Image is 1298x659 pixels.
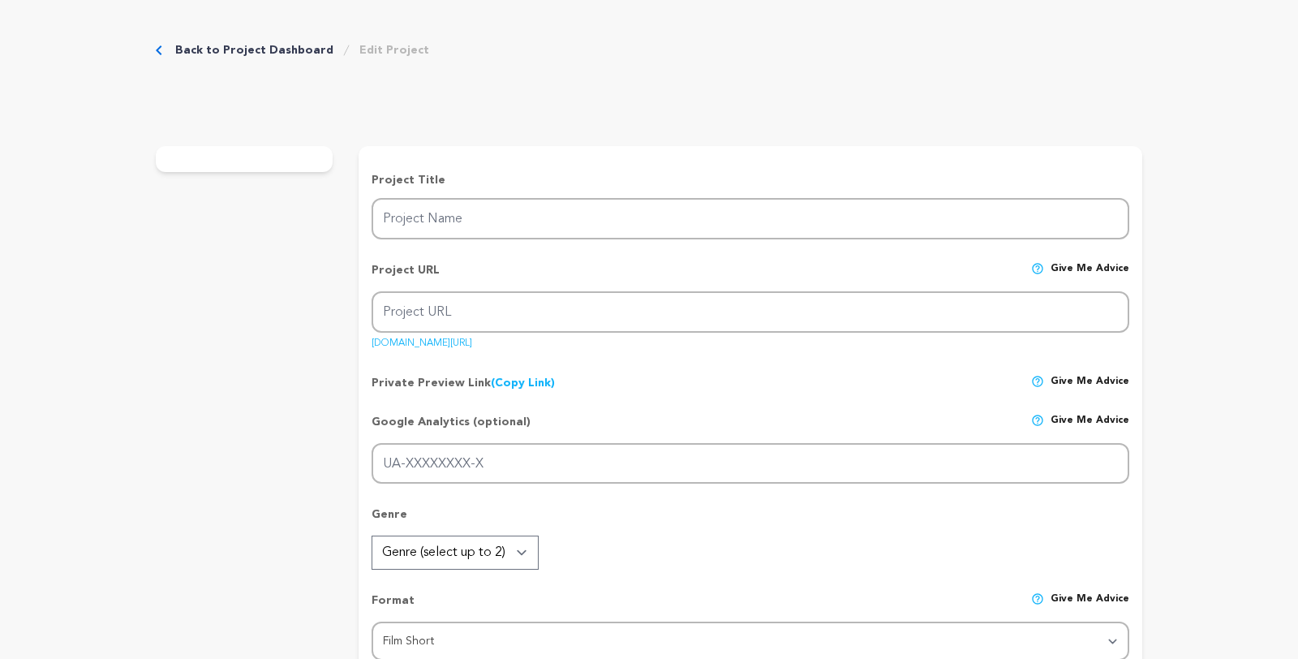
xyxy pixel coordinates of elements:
div: Breadcrumb [156,42,429,58]
input: UA-XXXXXXXX-X [372,443,1129,485]
p: Format [372,592,415,622]
p: Google Analytics (optional) [372,414,531,443]
p: Project URL [372,262,440,291]
a: (Copy Link) [491,377,555,389]
img: help-circle.svg [1031,592,1044,605]
p: Genre [372,506,1129,536]
input: Project Name [372,198,1129,239]
img: help-circle.svg [1031,262,1044,275]
p: Private Preview Link [372,375,555,391]
img: help-circle.svg [1031,375,1044,388]
a: Edit Project [359,42,429,58]
input: Project URL [372,291,1129,333]
span: Give me advice [1051,414,1129,443]
span: Give me advice [1051,375,1129,391]
img: help-circle.svg [1031,414,1044,427]
p: Project Title [372,172,1129,188]
span: Give me advice [1051,592,1129,622]
span: Give me advice [1051,262,1129,291]
a: [DOMAIN_NAME][URL] [372,332,472,348]
a: Back to Project Dashboard [175,42,333,58]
